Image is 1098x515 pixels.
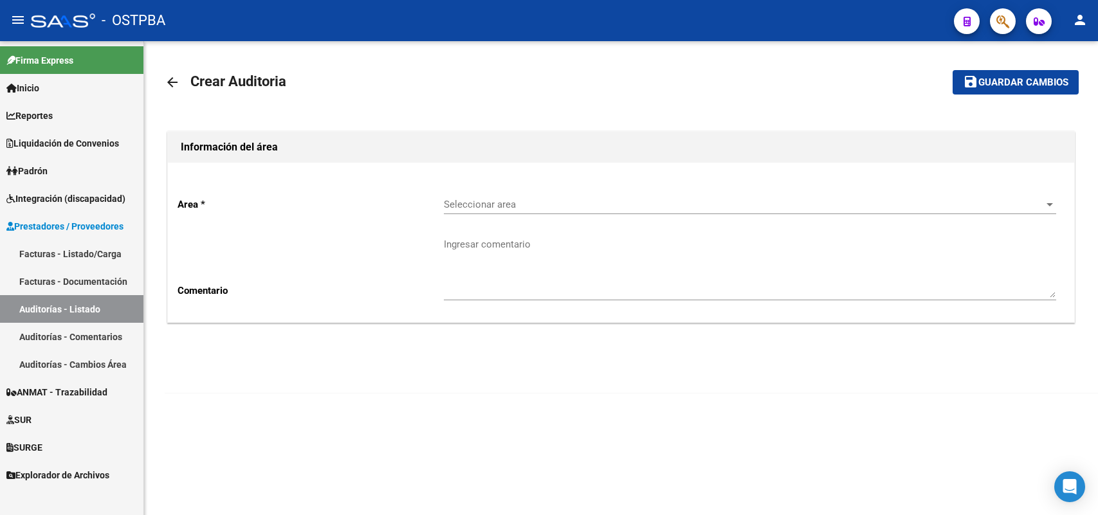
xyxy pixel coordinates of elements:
span: Liquidación de Convenios [6,136,119,150]
span: Padrón [6,164,48,178]
span: Seleccionar area [444,199,1045,210]
p: Area * [178,197,444,212]
span: Firma Express [6,53,73,68]
mat-icon: menu [10,12,26,28]
span: Explorador de Archivos [6,468,109,482]
span: ANMAT - Trazabilidad [6,385,107,399]
p: Comentario [178,284,444,298]
button: Guardar cambios [953,70,1079,94]
span: - OSTPBA [102,6,165,35]
mat-icon: save [963,74,978,89]
span: SUR [6,413,32,427]
span: Crear Auditoria [190,73,286,89]
span: Guardar cambios [978,77,1068,89]
span: Integración (discapacidad) [6,192,125,206]
span: SURGE [6,440,42,455]
div: Open Intercom Messenger [1054,471,1085,502]
h1: Información del área [181,137,1061,158]
span: Inicio [6,81,39,95]
span: Prestadores / Proveedores [6,219,124,233]
mat-icon: person [1072,12,1088,28]
mat-icon: arrow_back [165,75,180,90]
span: Reportes [6,109,53,123]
